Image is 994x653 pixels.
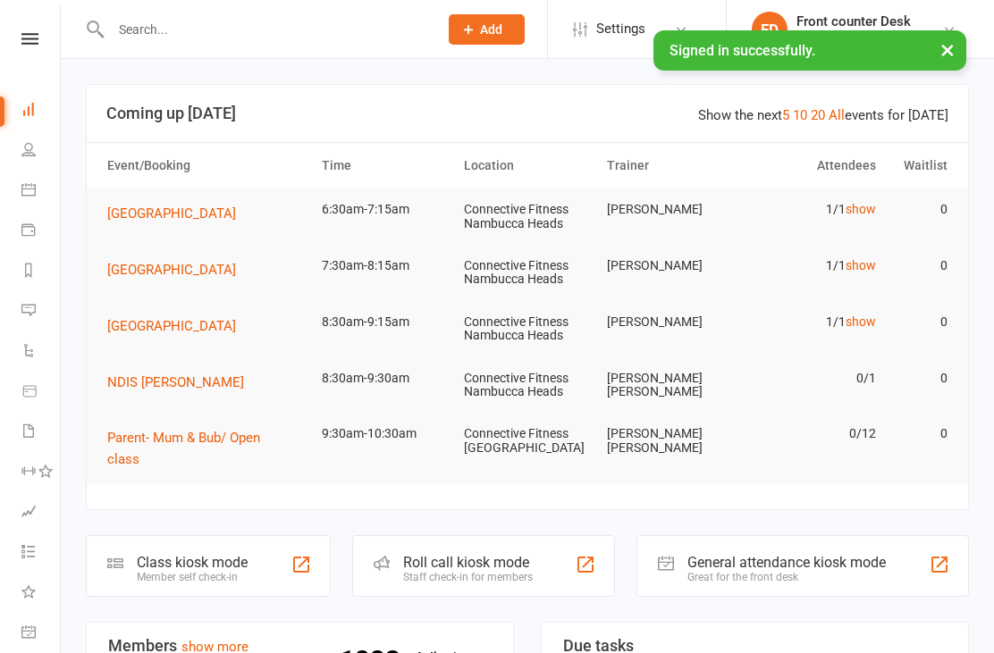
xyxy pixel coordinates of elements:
td: 0/1 [741,357,884,399]
div: FD [752,12,788,47]
span: Parent- Mum & Bub/ Open class [107,430,260,467]
div: Show the next events for [DATE] [698,105,948,126]
a: People [21,131,62,172]
span: [GEOGRAPHIC_DATA] [107,262,236,278]
h3: Coming up [DATE] [106,105,948,122]
div: Staff check-in for members [403,571,533,583]
td: 0/12 [741,413,884,455]
th: Event/Booking [99,143,314,188]
th: Attendees [741,143,884,188]
a: 10 [793,107,807,123]
div: Great for the front desk [687,571,886,583]
a: show [846,202,876,216]
th: Waitlist [884,143,956,188]
td: Connective Fitness Nambucca Heads [456,245,599,301]
button: [GEOGRAPHIC_DATA] [107,259,248,280]
a: 20 [811,107,825,123]
a: show [846,314,876,329]
td: [PERSON_NAME] [PERSON_NAME] [599,413,742,469]
td: Connective Fitness Nambucca Heads [456,357,599,414]
th: Time [314,143,457,188]
div: Front counter Desk [796,13,911,29]
a: Payments [21,212,62,252]
td: [PERSON_NAME] [599,245,742,287]
div: Connective Fitness [796,29,911,46]
button: [GEOGRAPHIC_DATA] [107,203,248,224]
div: General attendance kiosk mode [687,554,886,571]
td: Connective Fitness Nambucca Heads [456,188,599,245]
a: What's New [21,573,62,614]
a: Assessments [21,493,62,533]
button: × [931,30,964,69]
td: [PERSON_NAME] [599,188,742,230]
button: [GEOGRAPHIC_DATA] [107,315,248,337]
button: Add [449,14,525,45]
a: show [846,258,876,272]
th: Trainer [599,143,742,188]
span: Signed in successfully. [670,42,815,59]
span: [GEOGRAPHIC_DATA] [107,318,236,334]
span: Add [480,22,502,37]
td: [PERSON_NAME] [PERSON_NAME] [599,357,742,414]
td: Connective Fitness Nambucca Heads [456,301,599,357]
td: 7:30am-8:15am [314,245,457,287]
td: Connective Fitness [GEOGRAPHIC_DATA] [456,413,599,469]
span: Settings [596,9,645,49]
div: Class kiosk mode [137,554,248,571]
a: 5 [782,107,789,123]
td: 0 [884,413,956,455]
div: Member self check-in [137,571,248,583]
td: [PERSON_NAME] [599,301,742,343]
td: 0 [884,301,956,343]
td: 0 [884,188,956,230]
td: 1/1 [741,188,884,230]
span: [GEOGRAPHIC_DATA] [107,205,236,222]
input: Search... [105,17,425,42]
td: 0 [884,357,956,399]
td: 8:30am-9:30am [314,357,457,399]
th: Location [456,143,599,188]
span: NDIS [PERSON_NAME] [107,374,244,390]
td: 6:30am-7:15am [314,188,457,230]
td: 1/1 [741,245,884,287]
td: 8:30am-9:15am [314,301,457,343]
td: 9:30am-10:30am [314,413,457,455]
a: Calendar [21,172,62,212]
button: NDIS [PERSON_NAME] [107,372,257,393]
button: Parent- Mum & Bub/ Open class [107,427,306,470]
td: 1/1 [741,301,884,343]
a: Reports [21,252,62,292]
a: Product Sales [21,373,62,413]
a: All [829,107,845,123]
td: 0 [884,245,956,287]
div: Roll call kiosk mode [403,554,533,571]
a: Dashboard [21,91,62,131]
